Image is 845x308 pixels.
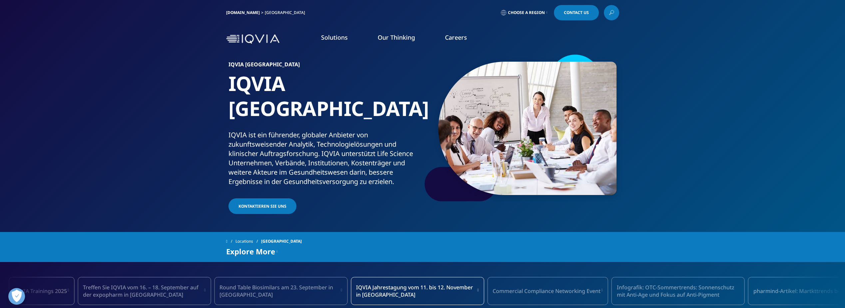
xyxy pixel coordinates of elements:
[261,235,302,247] span: [GEOGRAPHIC_DATA]
[612,277,745,305] div: 3 / 16
[228,130,420,186] div: IQVIA ist ein führender, globaler Anbieter von zukunftsweisender Analytik, Technologielösungen un...
[238,203,286,209] span: Kontaktieren Sie uns
[487,277,608,305] a: Commercial Compliance Networking Event
[78,277,211,305] a: Treffen Sie IQVIA vom 16. – 18. September auf der expopharm in [GEOGRAPHIC_DATA]
[8,288,25,305] button: Präferenzen öffnen
[378,33,415,41] a: Our Thinking
[356,284,477,298] span: IQVIA Jahrestagung vom 11. bis 12. November in [GEOGRAPHIC_DATA]
[564,11,589,15] span: Contact Us
[554,5,599,20] a: Contact Us
[508,10,545,15] span: Choose a Region
[235,235,261,247] a: Locations
[265,10,308,15] div: [GEOGRAPHIC_DATA]
[438,62,617,195] img: 877_businesswoman-leading-meeting.jpg
[228,62,420,71] h6: IQVIA [GEOGRAPHIC_DATA]
[351,277,484,305] div: 1 / 16
[226,10,260,15] a: [DOMAIN_NAME]
[228,198,296,214] a: Kontaktieren Sie uns
[487,277,608,305] div: 2 / 16
[226,247,275,255] span: Explore More
[9,277,74,305] div: 14 / 16
[9,277,74,305] a: IQVIA Trainings 2025
[612,277,745,305] a: Infografik: OTC-Sommertrends: Sonnenschutz mit Anti-Age und Fokus auf Anti-Pigment
[351,277,484,305] a: IQVIA Jahrestagung vom 11. bis 12. November in [GEOGRAPHIC_DATA]
[14,287,67,295] span: IQVIA Trainings 2025
[219,284,340,298] span: Round Table Biosimilars am 23. September in [GEOGRAPHIC_DATA]
[617,284,739,298] span: Infografik: OTC-Sommertrends: Sonnenschutz mit Anti-Age und Fokus auf Anti-Pigment
[83,284,204,298] span: Treffen Sie IQVIA vom 16. – 18. September auf der expopharm in [GEOGRAPHIC_DATA]
[321,33,348,41] a: Solutions
[78,277,211,305] div: 15 / 16
[493,287,601,295] span: Commercial Compliance Networking Event
[228,71,420,130] h1: IQVIA [GEOGRAPHIC_DATA]
[214,277,347,305] a: Round Table Biosimilars am 23. September in [GEOGRAPHIC_DATA]
[282,23,619,55] nav: Primary
[214,277,347,305] div: 16 / 16
[445,33,467,41] a: Careers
